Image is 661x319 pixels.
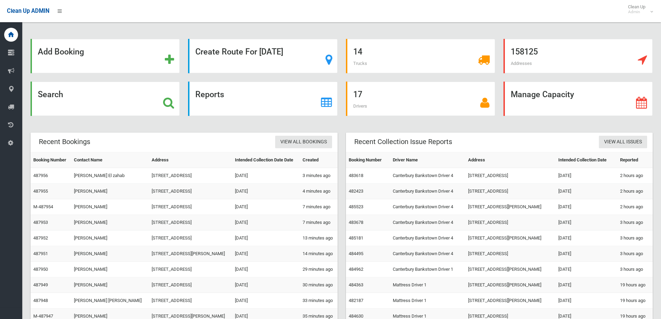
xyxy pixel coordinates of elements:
th: Contact Name [71,152,149,168]
td: [DATE] [232,168,300,184]
td: [STREET_ADDRESS] [465,215,556,230]
td: [PERSON_NAME] [71,199,149,215]
td: 2 hours ago [617,168,653,184]
td: [DATE] [232,262,300,277]
a: 484962 [349,267,363,272]
th: Intended Collection Date Date [232,152,300,168]
th: Booking Number [346,152,390,168]
td: [STREET_ADDRESS] [149,168,232,184]
small: Admin [628,9,645,15]
td: [DATE] [232,246,300,262]
td: [PERSON_NAME] [PERSON_NAME] [71,293,149,309]
header: Recent Bookings [31,135,99,149]
strong: Add Booking [38,47,84,57]
th: Driver Name [390,152,466,168]
td: [STREET_ADDRESS] [149,230,232,246]
th: Reported [617,152,653,168]
td: 7 minutes ago [300,215,338,230]
a: 482423 [349,188,363,194]
a: 487955 [33,188,48,194]
th: Intended Collection Date [556,152,617,168]
a: 485181 [349,235,363,241]
td: [PERSON_NAME] [71,262,149,277]
a: Create Route For [DATE] [188,39,337,73]
th: Address [149,152,232,168]
td: 4 minutes ago [300,184,338,199]
a: 482187 [349,298,363,303]
a: 487952 [33,235,48,241]
a: 485523 [349,204,363,209]
td: [PERSON_NAME] [71,246,149,262]
a: Add Booking [31,39,180,73]
td: [DATE] [232,215,300,230]
strong: 17 [353,90,362,99]
td: 30 minutes ago [300,277,338,293]
td: [PERSON_NAME] [71,184,149,199]
td: Canterbury Bankstown Driver 4 [390,215,466,230]
td: [STREET_ADDRESS][PERSON_NAME] [149,246,232,262]
td: [PERSON_NAME] [71,277,149,293]
td: [DATE] [556,293,617,309]
td: 33 minutes ago [300,293,338,309]
td: [STREET_ADDRESS][PERSON_NAME] [465,293,556,309]
a: 17 Drivers [346,82,495,116]
td: Canterbury Bankstown Driver 1 [390,262,466,277]
th: Booking Number [31,152,71,168]
td: [STREET_ADDRESS][PERSON_NAME] [465,230,556,246]
a: Reports [188,82,337,116]
td: [DATE] [556,262,617,277]
a: 483678 [349,220,363,225]
td: 2 hours ago [617,199,653,215]
td: [STREET_ADDRESS] [149,184,232,199]
td: [STREET_ADDRESS] [465,246,556,262]
td: [DATE] [556,168,617,184]
a: 487950 [33,267,48,272]
th: Address [465,152,556,168]
a: 487949 [33,282,48,287]
td: [STREET_ADDRESS] [465,168,556,184]
td: 13 minutes ago [300,230,338,246]
td: [STREET_ADDRESS] [149,215,232,230]
a: M-487947 [33,313,53,319]
a: M-487954 [33,204,53,209]
td: 19 hours ago [617,293,653,309]
td: Canterbury Bankstown Driver 4 [390,246,466,262]
td: [DATE] [556,199,617,215]
td: 3 hours ago [617,246,653,262]
a: 14 Trucks [346,39,495,73]
td: [DATE] [556,230,617,246]
td: [DATE] [556,215,617,230]
td: [STREET_ADDRESS] [149,199,232,215]
td: 2 hours ago [617,184,653,199]
td: [DATE] [232,293,300,309]
header: Recent Collection Issue Reports [346,135,460,149]
td: [DATE] [556,246,617,262]
td: [PERSON_NAME] [71,230,149,246]
a: 483618 [349,173,363,178]
td: [STREET_ADDRESS][PERSON_NAME] [465,199,556,215]
a: 487953 [33,220,48,225]
a: View All Issues [599,136,647,149]
a: 487956 [33,173,48,178]
td: 3 hours ago [617,262,653,277]
td: 14 minutes ago [300,246,338,262]
td: [DATE] [232,199,300,215]
td: [DATE] [232,184,300,199]
td: [DATE] [232,230,300,246]
span: Trucks [353,61,367,66]
td: [STREET_ADDRESS] [149,277,232,293]
td: [STREET_ADDRESS] [149,293,232,309]
strong: Search [38,90,63,99]
a: 487948 [33,298,48,303]
a: 158125 Addresses [503,39,653,73]
td: [PERSON_NAME] El zahab [71,168,149,184]
a: View All Bookings [275,136,332,149]
a: 484495 [349,251,363,256]
strong: Reports [195,90,224,99]
a: 484363 [349,282,363,287]
td: [DATE] [556,277,617,293]
td: [DATE] [556,184,617,199]
strong: 14 [353,47,362,57]
td: 7 minutes ago [300,199,338,215]
td: 3 hours ago [617,215,653,230]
